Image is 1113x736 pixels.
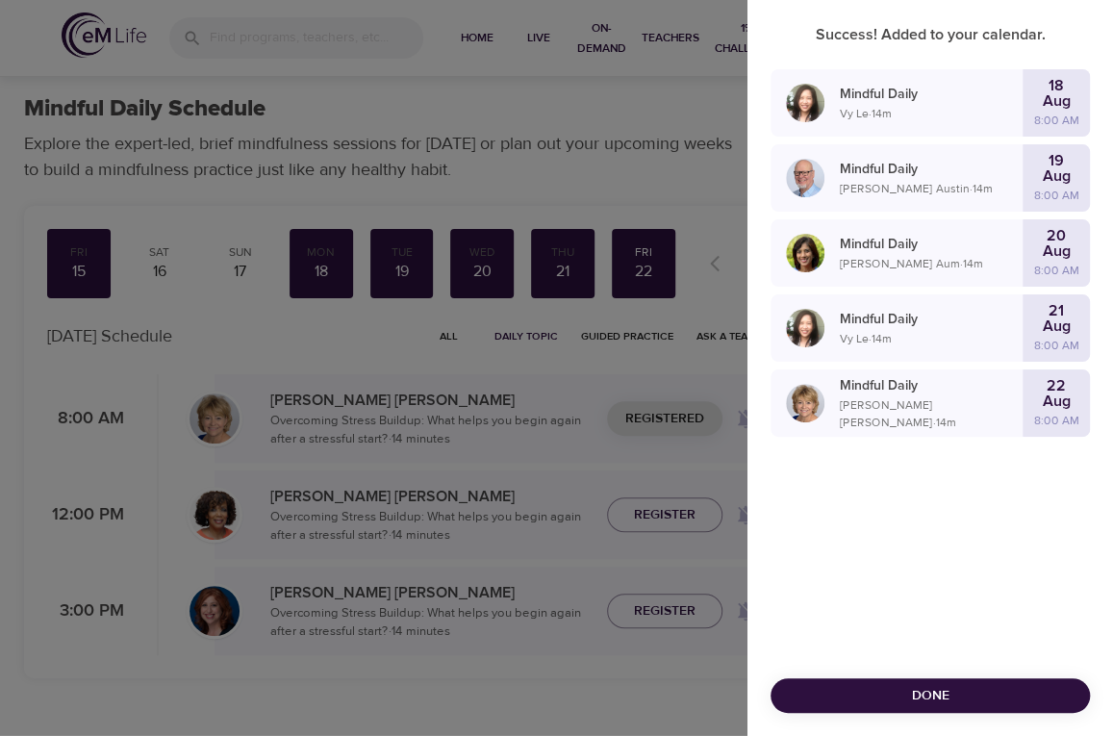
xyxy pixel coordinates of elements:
[1049,303,1064,318] p: 21
[840,160,1023,180] p: Mindful Daily
[840,85,1023,105] p: Mindful Daily
[786,84,824,122] img: vy-profile-good-3.jpg
[1043,93,1071,109] p: Aug
[1049,153,1064,168] p: 19
[840,396,1023,431] p: [PERSON_NAME] [PERSON_NAME] · 14 m
[1034,187,1079,204] p: 8:00 AM
[771,678,1090,714] button: Done
[1034,112,1079,129] p: 8:00 AM
[786,684,1075,708] span: Done
[1043,243,1071,259] p: Aug
[1034,262,1079,279] p: 8:00 AM
[1047,378,1066,393] p: 22
[1034,337,1079,354] p: 8:00 AM
[1047,228,1066,243] p: 20
[840,180,1023,197] p: [PERSON_NAME] Austin · 14 m
[840,105,1023,122] p: Vy Le · 14 m
[840,310,1023,330] p: Mindful Daily
[1043,318,1071,334] p: Aug
[1049,78,1064,93] p: 18
[786,159,824,197] img: Jim_Austin_Headshot_min.jpg
[771,23,1090,46] p: Success! Added to your calendar.
[1034,412,1079,429] p: 8:00 AM
[1043,393,1071,409] p: Aug
[840,330,1023,347] p: Vy Le · 14 m
[786,234,824,272] img: Alisha%20Aum%208-9-21.jpg
[840,376,1023,396] p: Mindful Daily
[840,235,1023,255] p: Mindful Daily
[786,309,824,347] img: vy-profile-good-3.jpg
[1043,168,1071,184] p: Aug
[840,255,1023,272] p: [PERSON_NAME] Aum · 14 m
[786,384,824,422] img: Lisa_Wickham-min.jpg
